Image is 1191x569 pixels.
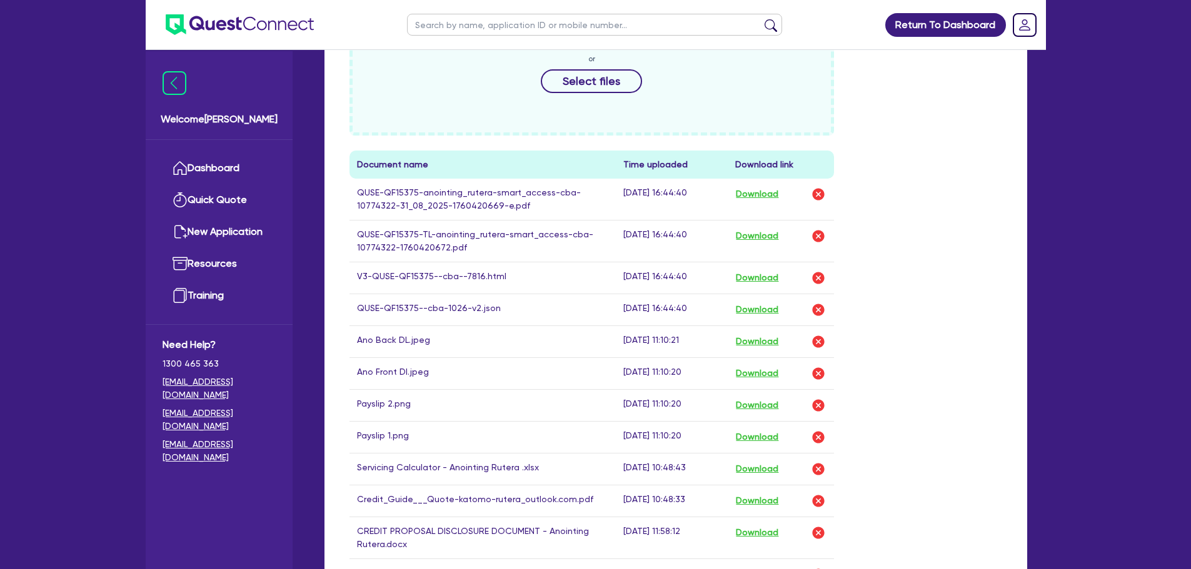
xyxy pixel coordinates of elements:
[173,288,188,303] img: training
[616,453,728,485] td: [DATE] 10:48:43
[735,397,779,413] button: Download
[163,407,276,433] a: [EMAIL_ADDRESS][DOMAIN_NAME]
[735,525,779,541] button: Download
[616,421,728,453] td: [DATE] 11:10:20
[811,229,826,244] img: delete-icon
[163,280,276,312] a: Training
[349,262,616,294] td: V3-QUSE-QF15375--cba--7816.html
[811,334,826,349] img: delete-icon
[407,14,782,36] input: Search by name, application ID or mobile number...
[735,461,779,477] button: Download
[735,429,779,445] button: Download
[735,302,779,318] button: Download
[616,179,728,220] td: [DATE] 16:44:40
[811,430,826,445] img: delete-icon
[173,224,188,239] img: new-application
[811,270,826,285] img: delete-icon
[735,270,779,286] button: Download
[166,14,314,35] img: quest-connect-logo-blue
[616,262,728,294] td: [DATE] 16:44:40
[163,357,276,370] span: 1300 465 363
[616,517,728,558] td: [DATE] 11:58:12
[349,517,616,558] td: CREDIT PROPOSAL DISCLOSURE DOCUMENT - Anointing Rutera.docx
[811,187,826,202] img: delete-icon
[616,220,728,262] td: [DATE] 16:44:40
[811,302,826,317] img: delete-icon
[811,493,826,508] img: delete-icon
[811,462,826,477] img: delete-icon
[616,389,728,421] td: [DATE] 11:10:20
[811,398,826,413] img: delete-icon
[349,151,616,179] th: Document name
[163,248,276,280] a: Resources
[349,389,616,421] td: Payslip 2.png
[163,71,186,95] img: icon-menu-close
[735,228,779,244] button: Download
[349,294,616,325] td: QUSE-QF15375--cba-1026-v2.json
[811,525,826,540] img: delete-icon
[616,357,728,389] td: [DATE] 11:10:20
[349,325,616,357] td: Ano Back DL.jpeg
[616,294,728,325] td: [DATE] 16:44:40
[616,325,728,357] td: [DATE] 11:10:21
[163,337,276,352] span: Need Help?
[349,179,616,220] td: QUSE-QF15375-anointing_rutera-smart_access-cba-10774322-31_08_2025-1760420669-e.pdf
[349,421,616,453] td: Payslip 1.png
[161,112,278,127] span: Welcome [PERSON_NAME]
[735,493,779,509] button: Download
[588,53,595,64] span: or
[349,485,616,517] td: Credit_Guide___Quote-katomo-rutera_outlook.com.pdf
[616,151,728,179] th: Time uploaded
[349,357,616,389] td: Ano Front Dl.jpeg
[541,69,642,93] button: Select files
[1008,9,1041,41] a: Dropdown toggle
[163,152,276,184] a: Dashboard
[173,256,188,271] img: resources
[728,151,834,179] th: Download link
[163,216,276,248] a: New Application
[735,186,779,202] button: Download
[349,220,616,262] td: QUSE-QF15375-TL-anointing_rutera-smart_access-cba-10774322-1760420672.pdf
[163,184,276,216] a: Quick Quote
[616,485,728,517] td: [DATE] 10:48:33
[735,365,779,382] button: Download
[811,366,826,381] img: delete-icon
[885,13,1006,37] a: Return To Dashboard
[163,375,276,402] a: [EMAIL_ADDRESS][DOMAIN_NAME]
[735,334,779,350] button: Download
[163,438,276,464] a: [EMAIL_ADDRESS][DOMAIN_NAME]
[349,453,616,485] td: Servicing Calculator - Anointing Rutera .xlsx
[173,192,188,207] img: quick-quote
